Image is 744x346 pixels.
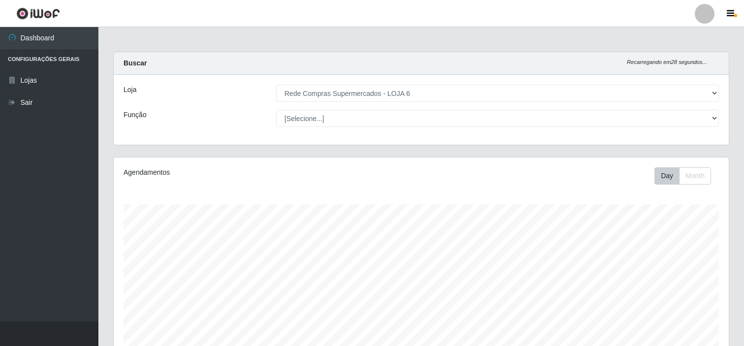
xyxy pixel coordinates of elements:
div: Toolbar with button groups [654,167,719,185]
div: First group [654,167,711,185]
label: Loja [124,85,136,95]
img: CoreUI Logo [16,7,60,20]
button: Day [654,167,680,185]
i: Recarregando em 28 segundos... [627,59,707,65]
button: Month [679,167,711,185]
strong: Buscar [124,59,147,67]
div: Agendamentos [124,167,363,178]
label: Função [124,110,147,120]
